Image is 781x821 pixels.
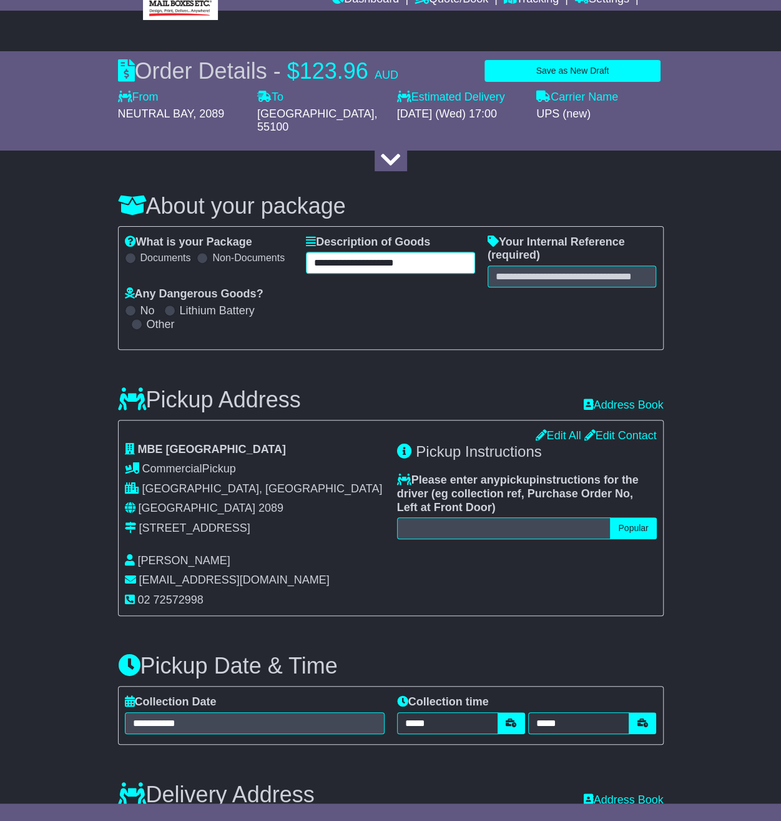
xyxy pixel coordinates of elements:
span: [GEOGRAPHIC_DATA], [GEOGRAPHIC_DATA] [142,482,383,495]
div: [STREET_ADDRESS] [139,522,250,535]
h3: Pickup Address [118,387,301,412]
span: 2089 [258,502,283,514]
label: What is your Package [125,236,252,249]
a: Edit Contact [584,429,656,442]
label: Please enter any instructions for the driver ( ) [397,474,657,514]
h3: About your package [118,194,664,219]
span: [EMAIL_ADDRESS][DOMAIN_NAME] [139,574,330,586]
span: NEUTRAL BAY [118,107,194,120]
div: UPS (new) [536,107,664,121]
span: Pickup Instructions [416,443,541,460]
label: Collection Date [125,695,217,709]
label: Collection time [397,695,489,709]
label: No [140,304,155,318]
a: Address Book [583,399,663,412]
h3: Delivery Address [118,782,315,807]
span: 123.96 [300,58,368,84]
span: $ [287,58,300,84]
span: [GEOGRAPHIC_DATA] [139,502,255,514]
span: MBE [GEOGRAPHIC_DATA] [138,443,286,455]
button: Save as New Draft [484,60,660,82]
div: Order Details - [118,57,398,84]
span: Commercial [142,462,202,475]
h3: Pickup Date & Time [118,654,664,679]
div: Pickup [125,462,385,476]
label: Documents [140,252,191,264]
a: Edit All [535,429,581,442]
label: Other [147,318,175,332]
span: 02 72572998 [138,594,204,606]
a: Address Book [583,794,663,806]
span: AUD [375,69,398,81]
label: Lithium Battery [180,304,255,318]
label: From [118,91,159,104]
button: Popular [610,517,656,539]
label: Any Dangerous Goods? [125,287,263,301]
label: Estimated Delivery [397,91,524,104]
label: Description of Goods [306,236,430,249]
span: pickup [500,474,536,486]
span: [GEOGRAPHIC_DATA] [257,107,374,120]
label: Your Internal Reference (required) [488,236,657,262]
span: , 2089 [193,107,224,120]
label: Non-Documents [212,252,285,264]
span: eg collection ref, Purchase Order No, Left at Front Door [397,487,633,514]
label: To [257,91,283,104]
span: , 55100 [257,107,377,134]
div: [DATE] (Wed) 17:00 [397,107,524,121]
label: Carrier Name [536,91,618,104]
span: [PERSON_NAME] [138,554,230,567]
